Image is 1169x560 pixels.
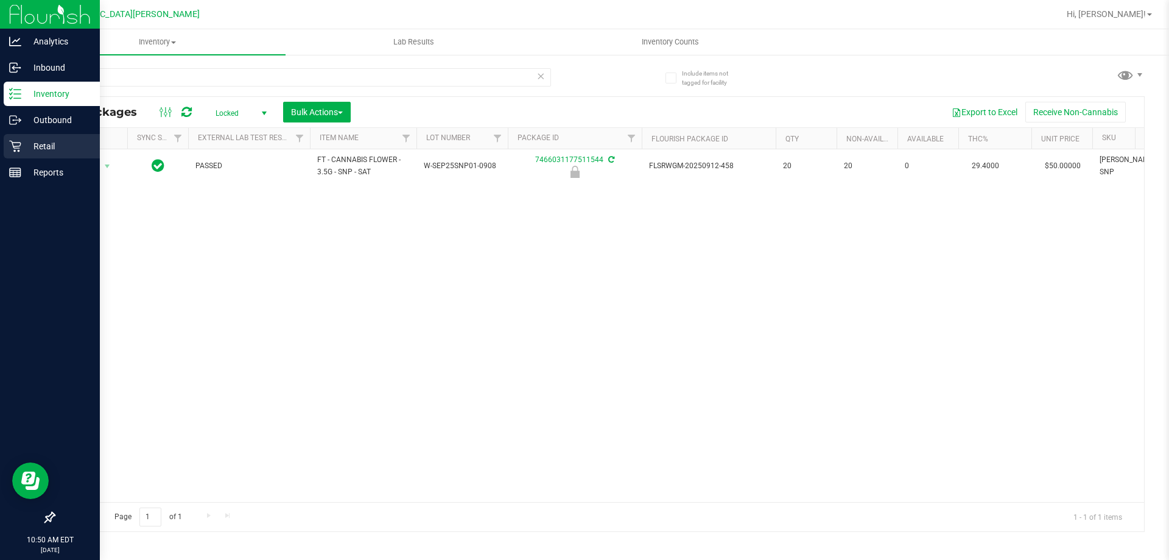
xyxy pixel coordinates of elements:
[21,165,94,180] p: Reports
[9,114,21,126] inline-svg: Outbound
[49,9,200,19] span: [GEOGRAPHIC_DATA][PERSON_NAME]
[846,135,900,143] a: Non-Available
[424,160,500,172] span: W-SEP25SNP01-0908
[1067,9,1146,19] span: Hi, [PERSON_NAME]!
[320,133,359,142] a: Item Name
[518,133,559,142] a: Package ID
[9,35,21,48] inline-svg: Analytics
[944,102,1025,122] button: Export to Excel
[785,135,799,143] a: Qty
[290,128,310,149] a: Filter
[377,37,451,48] span: Lab Results
[104,508,192,526] span: Page of 1
[396,128,416,149] a: Filter
[536,68,545,84] span: Clear
[649,160,768,172] span: FLSRWGM-20250912-458
[1064,508,1132,526] span: 1 - 1 of 1 items
[29,37,286,48] span: Inventory
[905,160,951,172] span: 0
[622,128,642,149] a: Filter
[21,113,94,127] p: Outbound
[291,107,343,117] span: Bulk Actions
[317,154,409,177] span: FT - CANNABIS FLOWER - 3.5G - SNP - SAT
[426,133,470,142] a: Lot Number
[286,29,542,55] a: Lab Results
[542,29,798,55] a: Inventory Counts
[1041,135,1079,143] a: Unit Price
[100,158,115,175] span: select
[783,160,829,172] span: 20
[1025,102,1126,122] button: Receive Non-Cannabis
[682,69,743,87] span: Include items not tagged for facility
[966,157,1005,175] span: 29.4000
[168,128,188,149] a: Filter
[195,160,303,172] span: PASSED
[21,87,94,101] p: Inventory
[9,140,21,152] inline-svg: Retail
[5,545,94,555] p: [DATE]
[1102,133,1116,142] a: SKU
[152,157,164,174] span: In Sync
[54,68,551,87] input: Search Package ID, Item Name, SKU, Lot or Part Number...
[535,155,603,164] a: 7466031177511544
[198,133,293,142] a: External Lab Test Result
[12,463,49,499] iframe: Resource center
[21,34,94,49] p: Analytics
[283,102,351,122] button: Bulk Actions
[506,166,644,178] div: Launch Hold
[63,105,149,119] span: All Packages
[29,29,286,55] a: Inventory
[21,60,94,75] p: Inbound
[21,139,94,154] p: Retail
[1039,157,1087,175] span: $50.00000
[844,160,890,172] span: 20
[651,135,728,143] a: Flourish Package ID
[606,155,614,164] span: Sync from Compliance System
[9,166,21,179] inline-svg: Reports
[907,135,944,143] a: Available
[9,88,21,100] inline-svg: Inventory
[137,133,184,142] a: Sync Status
[9,62,21,74] inline-svg: Inbound
[488,128,508,149] a: Filter
[5,534,94,545] p: 10:50 AM EDT
[139,508,161,526] input: 1
[968,135,988,143] a: THC%
[625,37,715,48] span: Inventory Counts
